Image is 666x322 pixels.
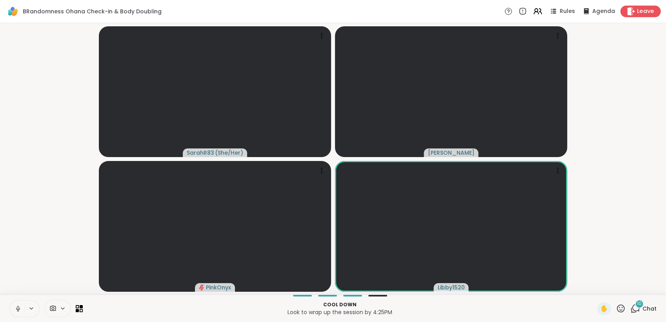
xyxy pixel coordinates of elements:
p: Look to wrap up the session by 4:25PM [87,308,592,316]
span: PinkOnyx [206,284,231,291]
img: ShareWell Logomark [6,5,20,18]
span: ( She/Her ) [215,149,243,157]
span: BRandomness Ohana Check-in & Body Doubling [23,7,162,15]
span: Rules [560,7,575,15]
span: Agenda [592,7,615,15]
span: 10 [637,300,642,307]
p: Cool down [87,301,592,308]
span: [PERSON_NAME] [428,149,475,157]
span: Libby1520 [438,284,465,291]
span: audio-muted [199,285,204,290]
span: ✋ [600,304,608,313]
span: Leave [637,7,654,16]
span: Chat [642,305,657,313]
span: SarahR83 [187,149,214,157]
